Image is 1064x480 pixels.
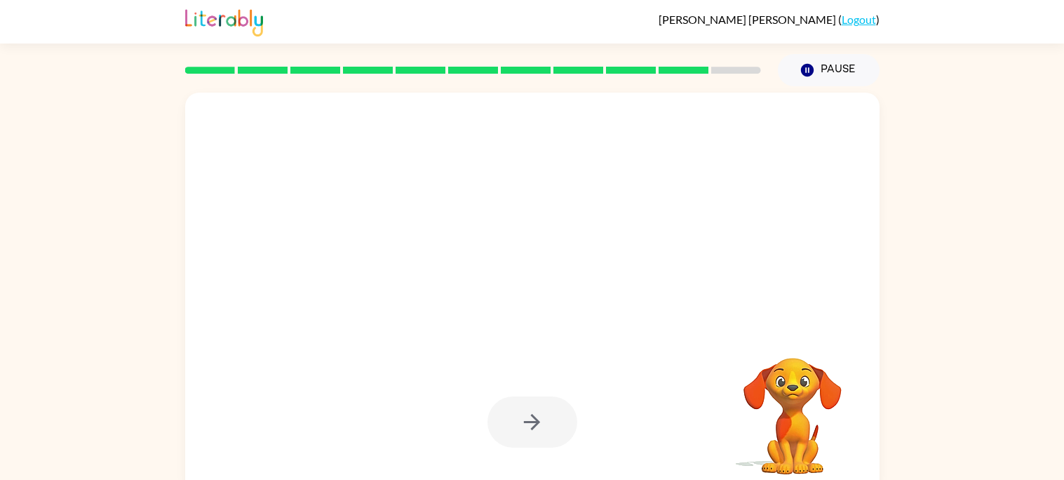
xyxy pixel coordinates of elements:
div: ( ) [659,13,880,26]
a: Logout [842,13,876,26]
button: Pause [778,54,880,86]
video: Your browser must support playing .mp4 files to use Literably. Please try using another browser. [722,336,863,476]
img: Literably [185,6,263,36]
span: [PERSON_NAME] [PERSON_NAME] [659,13,838,26]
